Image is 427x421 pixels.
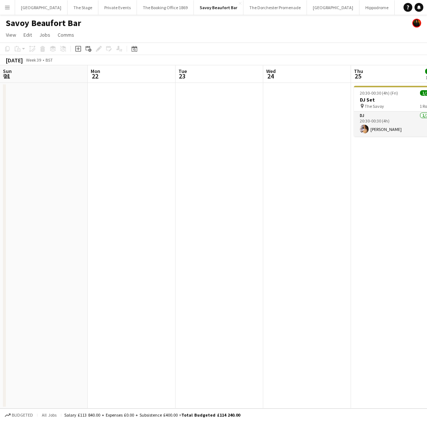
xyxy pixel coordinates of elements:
span: Comms [58,32,74,38]
a: Jobs [36,30,53,40]
app-user-avatar: Celine Amara [412,19,421,28]
button: [GEOGRAPHIC_DATA] [15,0,68,15]
span: 21 [2,72,12,80]
div: [DATE] [6,56,23,64]
span: Week 39 [24,57,43,63]
span: 20:30-00:30 (4h) (Fri) [360,90,398,96]
span: Edit [23,32,32,38]
span: 25 [353,72,363,80]
div: Salary £113 840.00 + Expenses £0.00 + Subsistence £400.00 = [64,412,240,418]
span: Budgeted [12,413,33,418]
span: View [6,32,16,38]
span: 24 [265,72,276,80]
span: Total Budgeted £114 240.00 [181,412,240,418]
button: [GEOGRAPHIC_DATA] [307,0,359,15]
button: Private Events [98,0,137,15]
button: Savoy Beaufort Bar [194,0,243,15]
button: Hippodrome [359,0,395,15]
span: Jobs [39,32,50,38]
div: BST [46,57,53,63]
h1: Savoy Beaufort Bar [6,18,81,29]
span: The Savoy [365,103,384,109]
span: 22 [90,72,100,80]
span: Tue [178,68,187,74]
a: View [3,30,19,40]
button: The Booking Office 1869 [137,0,194,15]
button: Budgeted [4,411,34,419]
a: Comms [55,30,77,40]
span: Wed [266,68,276,74]
span: Sun [3,68,12,74]
a: Edit [21,30,35,40]
span: Mon [91,68,100,74]
span: All jobs [40,412,58,418]
button: The Stage [68,0,98,15]
button: The Dorchester Promenade [243,0,307,15]
span: 23 [177,72,187,80]
span: Thu [354,68,363,74]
